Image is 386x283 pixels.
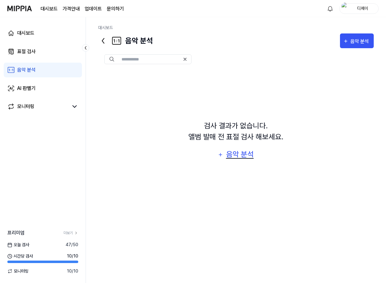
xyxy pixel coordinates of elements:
img: profile [342,2,349,15]
button: 가격안내 [63,5,80,13]
button: 음악 분석 [214,147,258,162]
a: AI 판별기 [4,81,82,96]
a: 음악 분석 [4,63,82,77]
div: 표절 검사 [17,48,36,55]
div: 모니터링 [17,103,34,110]
div: AI 판별기 [17,85,36,92]
a: 업데이트 [85,5,102,13]
a: 문의하기 [107,5,124,13]
span: 프리미엄 [7,229,25,237]
span: 오늘 검사 [7,242,29,248]
span: 10 / 10 [67,268,78,274]
span: 모니터링 [7,268,29,274]
a: 표절 검사 [4,44,82,59]
div: 음악 분석 [98,33,153,48]
a: 대시보드 [41,5,58,13]
a: 대시보드 [98,25,113,30]
a: 모니터링 [7,103,68,110]
span: 시간당 검사 [7,253,33,259]
div: 대시보드 [17,29,34,37]
div: 음악 분석 [350,37,371,45]
div: 디제이 [351,5,375,12]
a: 대시보드 [4,26,82,41]
span: 10 / 10 [67,253,78,259]
div: 음악 분석 [225,149,254,160]
button: profile디제이 [339,3,379,14]
div: 검사 결과가 없습니다. 앨범 발매 전 표절 검사 해보세요. [188,120,284,142]
img: 알림 [326,5,334,12]
div: 음악 분석 [17,66,36,74]
a: 더보기 [64,230,78,236]
span: 47 / 50 [66,242,78,248]
button: 음악 분석 [340,33,374,48]
img: Search [110,57,114,62]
